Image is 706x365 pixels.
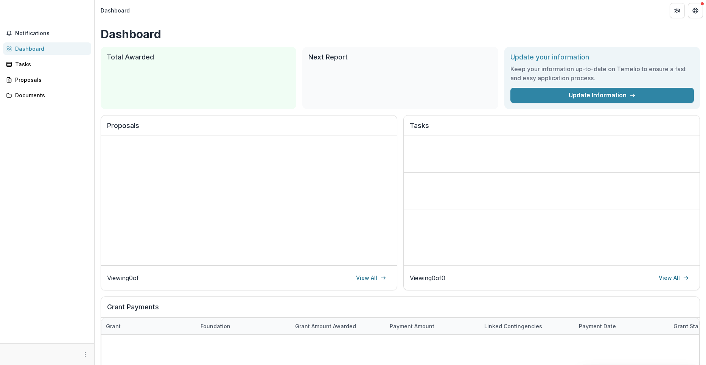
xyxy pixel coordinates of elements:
[107,273,139,282] p: Viewing 0 of
[81,350,90,359] button: More
[3,42,91,55] a: Dashboard
[101,27,700,41] h1: Dashboard
[15,76,85,84] div: Proposals
[15,60,85,68] div: Tasks
[15,45,85,53] div: Dashboard
[351,272,391,284] a: View All
[410,122,694,136] h2: Tasks
[510,88,694,103] a: Update Information
[654,272,694,284] a: View All
[15,30,88,37] span: Notifications
[510,64,694,83] h3: Keep your information up-to-date on Temelio to ensure a fast and easy application process.
[308,53,492,61] h2: Next Report
[107,303,694,317] h2: Grant Payments
[410,273,445,282] p: Viewing 0 of 0
[510,53,694,61] h2: Update your information
[688,3,703,18] button: Get Help
[107,122,391,136] h2: Proposals
[3,73,91,86] a: Proposals
[101,6,130,14] div: Dashboard
[15,91,85,99] div: Documents
[673,332,691,350] button: Open AI Assistant
[3,89,91,101] a: Documents
[3,58,91,70] a: Tasks
[107,53,290,61] h2: Total Awarded
[670,3,685,18] button: Partners
[3,27,91,39] button: Notifications
[98,5,133,16] nav: breadcrumb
